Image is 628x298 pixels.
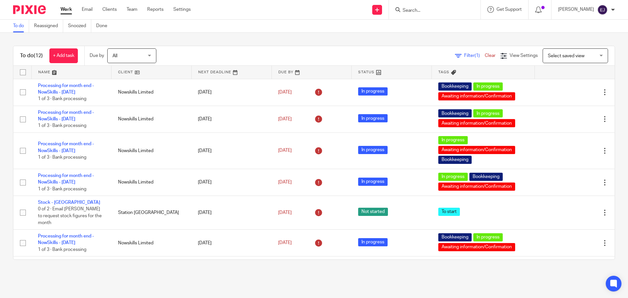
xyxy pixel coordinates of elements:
span: In progress [358,178,388,186]
span: 1 of 3 · Bank processing [38,155,86,160]
td: Prospect House Care Home [112,256,192,283]
span: [DATE] [278,241,292,245]
span: Select saved view [548,54,584,58]
a: Settings [173,6,191,13]
a: Processing for month end - NowSkills - [DATE] [38,234,94,245]
span: 1 of 3 · Bank processing [38,124,86,128]
span: In progress [358,146,388,154]
a: Processing for month end - NowSkills - [DATE] [38,83,94,95]
td: Nowskills Limited [112,79,192,106]
span: Awaiting information/Confirmation [438,183,515,191]
span: (12) [34,53,43,58]
td: [DATE] [191,230,271,256]
a: Processing for month end - NowSkills - [DATE] [38,173,94,184]
img: svg%3E [597,5,608,15]
td: [DATE] [191,169,271,196]
span: Bookkeeping [438,82,472,91]
span: 1 of 3 · Bank processing [38,187,86,191]
span: [DATE] [278,180,292,184]
span: [DATE] [278,210,292,215]
a: Snoozed [68,20,91,32]
td: Station [GEOGRAPHIC_DATA] [112,196,192,230]
img: Pixie [13,5,46,14]
span: Bookkeeping [438,233,472,241]
a: To do [13,20,29,32]
td: Nowskills Limited [112,106,192,132]
span: In progress [358,238,388,246]
td: Nowskills Limited [112,132,192,169]
span: Tags [438,70,449,74]
span: Bookkeeping [438,109,472,117]
td: [DATE] [191,79,271,106]
span: 0 of 2 · Email [PERSON_NAME] to request stock figures for the month [38,207,102,225]
span: In progress [438,136,468,144]
span: Bookkeeping [438,156,472,164]
span: In progress [473,109,503,117]
td: Nowskills Limited [112,169,192,196]
a: Processing for month end - NowSkills - [DATE] [38,142,94,153]
td: [DATE] [191,132,271,169]
span: Awaiting information/Confirmation [438,92,515,100]
span: (1) [475,53,480,58]
span: To start [438,208,460,216]
a: Team [127,6,137,13]
span: [DATE] [278,117,292,121]
span: [DATE] [278,90,292,95]
p: Due by [90,52,104,59]
span: Filter [464,53,485,58]
a: Work [61,6,72,13]
td: [DATE] [191,256,271,283]
span: In progress [438,173,468,181]
span: 1 of 3 · Bank processing [38,96,86,101]
a: Reassigned [34,20,63,32]
span: [DATE] [278,149,292,153]
span: Get Support [497,7,522,12]
a: Email [82,6,93,13]
td: [DATE] [191,196,271,230]
span: View Settings [510,53,538,58]
span: In progress [473,233,503,241]
h1: To do [20,52,43,59]
a: Done [96,20,112,32]
span: In progress [358,87,388,96]
p: [PERSON_NAME] [558,6,594,13]
span: Not started [358,208,388,216]
span: In progress [358,114,388,122]
td: Nowskills Limited [112,230,192,256]
input: Search [402,8,461,14]
span: In progress [473,82,503,91]
span: Awaiting information/Confirmation [438,146,515,154]
a: Clients [102,6,117,13]
span: 1 of 3 · Bank processing [38,247,86,252]
a: Processing for month end - NowSkills - [DATE] [38,110,94,121]
a: Reports [147,6,164,13]
span: Bookkeeping [469,173,503,181]
td: [DATE] [191,106,271,132]
span: Awaiting information/Confirmation [438,119,515,127]
a: Stock - [GEOGRAPHIC_DATA] [38,200,100,205]
span: All [113,54,117,58]
a: Clear [485,53,496,58]
a: + Add task [49,48,78,63]
span: Awaiting information/Confirmation [438,243,515,251]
